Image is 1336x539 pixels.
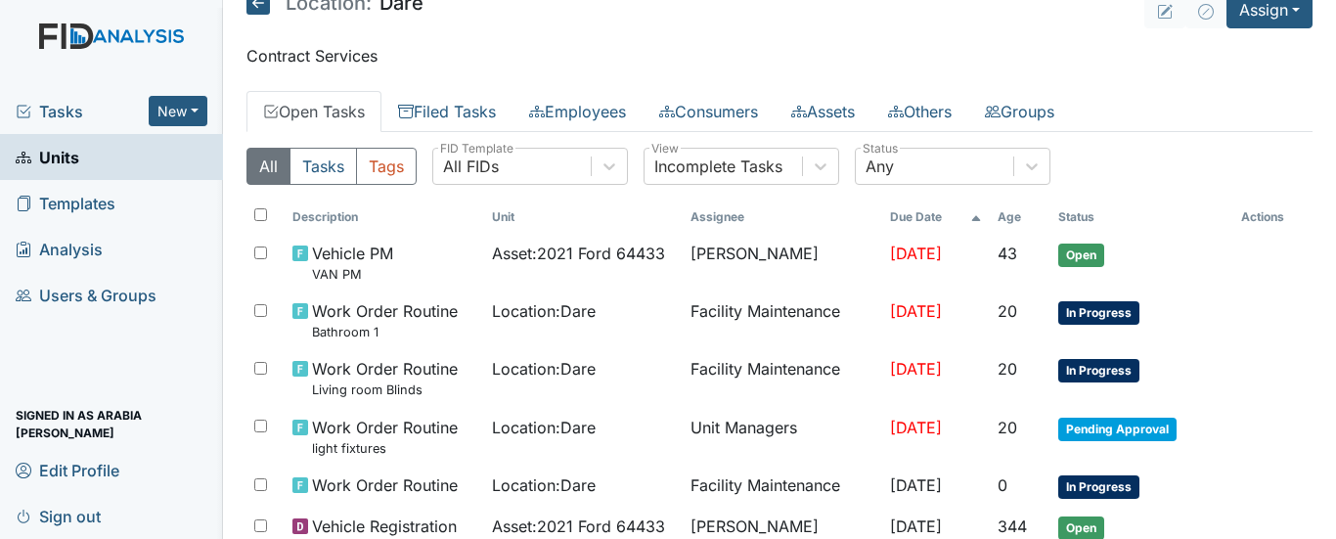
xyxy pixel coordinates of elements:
a: Filed Tasks [381,91,512,132]
span: Location : Dare [492,357,596,381]
span: Edit Profile [16,455,119,485]
span: 43 [998,244,1017,263]
th: Toggle SortBy [990,201,1050,234]
span: [DATE] [890,418,942,437]
th: Toggle SortBy [882,201,990,234]
th: Actions [1233,201,1314,234]
button: Tags [356,148,417,185]
a: Tasks [16,100,149,123]
small: light fixtures [312,439,458,458]
button: New [149,96,207,126]
span: Asset : 2021 Ford 64433 [492,242,665,265]
td: Facility Maintenance [683,349,882,407]
th: Assignee [683,201,882,234]
th: Toggle SortBy [285,201,484,234]
span: In Progress [1058,301,1139,325]
a: Open Tasks [246,91,381,132]
span: 20 [998,301,1017,321]
span: 344 [998,517,1027,536]
p: Contract Services [246,44,1313,67]
span: 20 [998,418,1017,437]
span: 20 [998,359,1017,379]
a: Assets [775,91,871,132]
td: Unit Managers [683,408,882,466]
span: Work Order Routine [312,473,458,497]
span: Users & Groups [16,280,156,310]
small: VAN PM [312,265,393,284]
span: Analysis [16,234,103,264]
span: [DATE] [890,359,942,379]
span: In Progress [1058,475,1139,499]
small: Living room Blinds [312,381,458,399]
div: Any [866,155,894,178]
span: Sign out [16,501,101,531]
span: Work Order Routine Bathroom 1 [312,299,458,341]
a: Groups [968,91,1071,132]
span: Location : Dare [492,416,596,439]
a: Employees [512,91,643,132]
td: Facility Maintenance [683,466,882,507]
span: In Progress [1058,359,1139,382]
span: Open [1058,244,1104,267]
span: Pending Approval [1058,418,1177,441]
button: All [246,148,290,185]
span: Work Order Routine light fixtures [312,416,458,458]
div: Incomplete Tasks [654,155,782,178]
span: [DATE] [890,517,942,536]
input: Toggle All Rows Selected [254,208,267,221]
span: [DATE] [890,244,942,263]
span: Work Order Routine Living room Blinds [312,357,458,399]
span: Vehicle PM VAN PM [312,242,393,284]
span: Templates [16,188,115,218]
span: Location : Dare [492,299,596,323]
span: Units [16,142,79,172]
span: Location : Dare [492,473,596,497]
span: [DATE] [890,475,942,495]
span: Signed in as Arabia [PERSON_NAME] [16,409,207,439]
div: Type filter [246,148,417,185]
button: Tasks [289,148,357,185]
a: Others [871,91,968,132]
span: Vehicle Registration [312,515,457,538]
small: Bathroom 1 [312,323,458,341]
span: [DATE] [890,301,942,321]
a: Consumers [643,91,775,132]
div: All FIDs [443,155,499,178]
span: Asset : 2021 Ford 64433 [492,515,665,538]
td: [PERSON_NAME] [683,234,882,292]
td: Facility Maintenance [683,292,882,349]
span: 0 [998,475,1007,495]
th: Toggle SortBy [484,201,684,234]
th: Toggle SortBy [1050,201,1232,234]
